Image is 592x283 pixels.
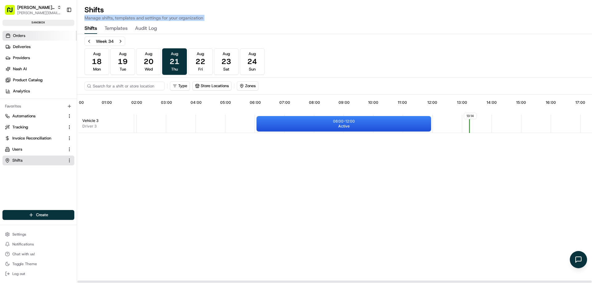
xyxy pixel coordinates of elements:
span: Active [338,124,350,129]
img: 1736555255976-a54dd68f-1ca7-489b-9aae-adbdc363a1c4 [6,59,17,70]
img: Masood Aslam [6,90,16,99]
span: Toggle Theme [12,261,37,266]
button: Aug20Wed [136,48,161,75]
a: Product Catalog [2,75,77,85]
span: Chat with us! [12,252,35,257]
span: Pylon [61,136,75,141]
a: Nash AI [2,64,77,74]
span: 04:00 [191,100,202,105]
span: 12:00 [427,100,437,105]
span: Knowledge Base [12,121,47,127]
div: Favorites [2,101,74,111]
a: Shifts [5,158,64,163]
button: Create [2,210,74,220]
a: Users [5,147,64,152]
span: Aug [93,51,101,57]
a: Automations [5,113,64,119]
div: Week 34 [96,38,114,44]
span: Providers [13,55,30,61]
button: Type [170,82,190,90]
span: 20 [144,57,154,67]
img: Nash [6,6,18,18]
span: 21 [170,57,179,67]
span: Aug [119,51,126,57]
span: 03:00 [161,100,172,105]
button: Store Locations [192,81,232,91]
span: 13:14 [464,113,477,119]
a: Orders [2,31,77,41]
span: Invoice Reconciliation [12,135,51,141]
span: Analytics [13,88,30,94]
a: 💻API Documentation [50,119,101,130]
span: • [51,95,53,100]
span: 23 [221,57,231,67]
span: Sun [249,67,256,72]
span: 24 [247,57,257,67]
button: [PERSON_NAME][EMAIL_ADDRESS][DOMAIN_NAME] [17,10,61,15]
h1: Shifts [84,5,203,15]
span: Notifications [12,242,34,247]
span: Users [12,147,22,152]
div: 📗 [6,122,11,127]
span: Nash AI [13,66,27,72]
span: Orders [13,33,25,38]
button: Automations [2,111,74,121]
span: Automations [12,113,35,119]
a: Powered byPylon [43,136,75,141]
span: Driver 3 [82,124,97,129]
button: Tracking [2,122,74,132]
span: Create [36,212,48,218]
button: Audit Log [135,23,157,34]
button: Start new chat [105,61,112,68]
button: Zones [237,82,258,90]
button: Chat with us! [2,250,74,258]
button: Aug23Sat [214,48,239,75]
span: 07:00 [279,100,290,105]
div: 💻 [52,122,57,127]
span: 16:00 [546,100,556,105]
a: Invoice Reconciliation [5,135,64,141]
span: 01:00 [102,100,112,105]
span: 06:00 [250,100,261,105]
button: Settings [2,230,74,239]
span: Aug [145,51,152,57]
span: Aug [171,51,178,57]
span: Sat [223,67,229,72]
span: Mon [93,67,101,72]
button: Aug18Mon [84,48,109,75]
img: 5e9a9d7314ff4150bce227a61376b483.jpg [13,59,24,70]
button: Open chat [570,251,587,268]
span: [PERSON_NAME] [19,95,50,100]
span: [PERSON_NAME] Org [17,4,55,10]
span: Tue [120,67,126,72]
span: 13:00 [457,100,467,105]
span: 14:00 [487,100,497,105]
div: We're available if you need us! [28,65,85,70]
a: Tracking [5,124,64,130]
p: Welcome 👋 [6,25,112,34]
span: Aug [197,51,204,57]
span: Vehicle 3 [82,118,99,123]
span: 08:00 [309,100,320,105]
button: Notifications [2,240,74,249]
span: Log out [12,271,25,276]
span: Thu [171,67,178,72]
p: 06:00 - 12:00 [333,119,355,124]
span: 10:00 [368,100,378,105]
button: Shifts [2,156,74,165]
span: Tracking [12,124,28,130]
input: Search for a shift or store location [84,82,165,90]
button: Store Locations [193,82,231,90]
span: Fri [198,67,203,72]
span: [DATE] [55,95,67,100]
button: Aug22Fri [188,48,213,75]
p: Manage shifts, templates and settings for your organization [84,15,203,21]
span: 02:00 [131,100,142,105]
span: 18 [92,57,102,67]
a: Providers [2,53,77,63]
span: 05:00 [220,100,231,105]
button: Aug24Sun [240,48,265,75]
span: 19 [118,57,128,67]
span: 15:00 [516,100,526,105]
